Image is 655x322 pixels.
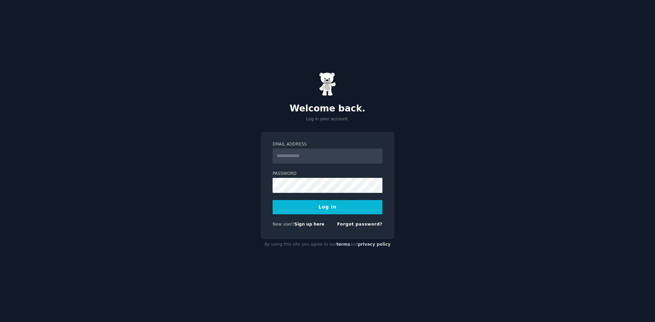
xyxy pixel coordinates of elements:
button: Log In [273,200,382,214]
div: By using this site you agree to our and [261,239,394,250]
span: New user? [273,222,294,227]
a: terms [336,242,350,247]
a: privacy policy [358,242,391,247]
a: Sign up here [294,222,324,227]
a: Forgot password? [337,222,382,227]
label: Email Address [273,141,382,148]
p: Log in your account. [261,116,394,122]
img: Gummy Bear [319,72,336,96]
label: Password [273,171,382,177]
h2: Welcome back. [261,103,394,114]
